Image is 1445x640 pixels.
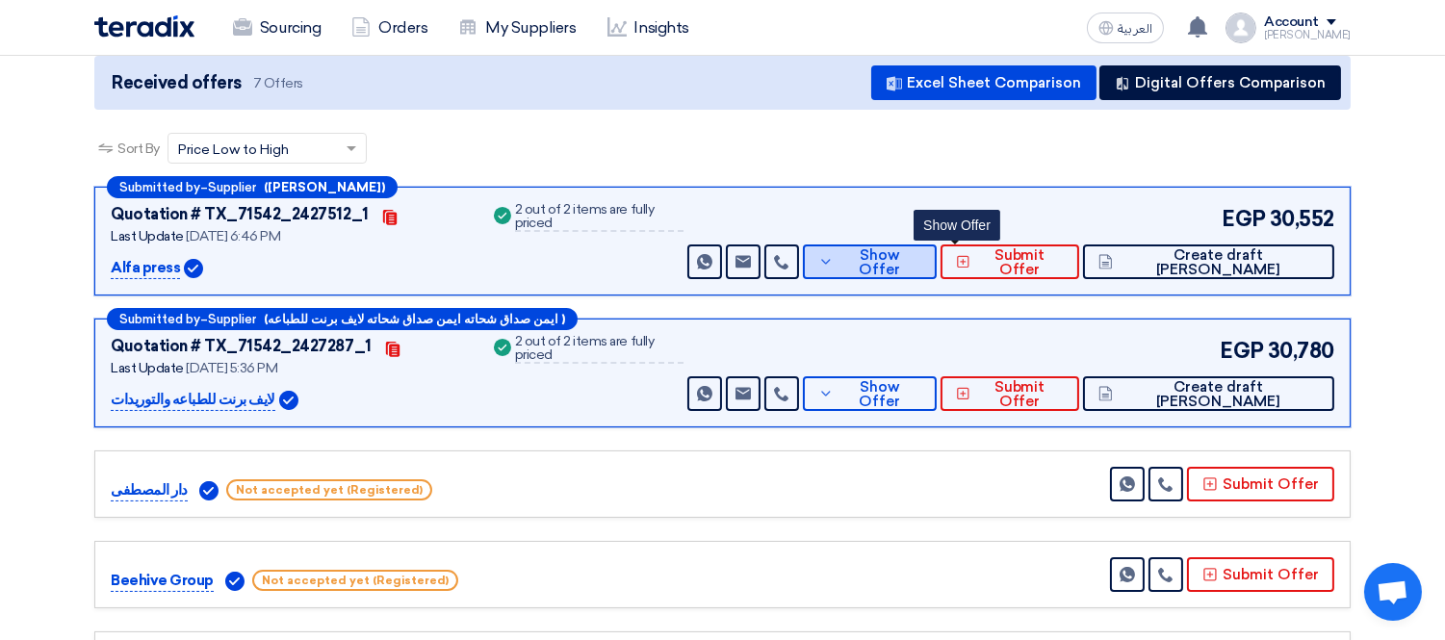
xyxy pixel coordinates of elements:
a: Insights [592,7,705,49]
span: Submitted by [119,313,200,325]
span: EGP [1222,203,1266,235]
span: 30,780 [1268,335,1334,367]
button: Create draft [PERSON_NAME] [1083,376,1334,411]
span: [DATE] 6:46 PM [186,228,280,244]
button: العربية [1087,13,1164,43]
p: Alfa press [111,257,180,280]
img: Teradix logo [94,15,194,38]
div: – [107,308,578,330]
span: Submit Offer [975,380,1064,409]
button: Submit Offer [1187,557,1334,592]
button: Show Offer [803,244,937,279]
img: Verified Account [279,391,298,410]
span: Submitted by [119,181,200,193]
div: Quotation # TX_71542_2427512_1 [111,203,369,226]
p: Beehive Group [111,570,214,593]
span: Show Offer [839,380,922,409]
span: Price Low to High [178,140,289,160]
span: Submit Offer [975,248,1064,277]
span: Last Update [111,228,184,244]
button: Submit Offer [1187,467,1334,501]
div: 2 out of 2 items are fully priced [515,335,684,364]
div: Show Offer [914,210,1000,241]
div: – [107,176,398,198]
button: Create draft [PERSON_NAME] [1083,244,1334,279]
button: Excel Sheet Comparison [871,65,1097,100]
span: 7 Offers [253,74,303,92]
div: Open chat [1364,563,1422,621]
span: Not accepted yet (Registered) [226,479,432,500]
button: Digital Offers Comparison [1099,65,1341,100]
p: لايف برنت للطباعه والتوريدات [111,389,275,412]
b: (ايمن صداق شحاته ايمن صداق شحاته لايف برنت للطباعه ) [264,313,565,325]
a: Sourcing [218,7,336,49]
button: Submit Offer [941,376,1079,411]
span: Create draft [PERSON_NAME] [1118,380,1319,409]
span: 30,552 [1270,203,1334,235]
img: profile_test.png [1226,13,1256,43]
p: دار المصطفى [111,479,188,502]
span: [DATE] 5:36 PM [186,360,277,376]
div: [PERSON_NAME] [1264,30,1351,40]
span: Sort By [117,139,160,159]
button: Submit Offer [941,244,1079,279]
span: Show Offer [839,248,922,277]
span: Not accepted yet (Registered) [252,570,458,591]
button: Show Offer [803,376,937,411]
img: Verified Account [199,481,219,500]
span: EGP [1220,335,1264,367]
span: Last Update [111,360,184,376]
img: Verified Account [184,259,203,278]
span: العربية [1118,22,1152,36]
span: Supplier [208,313,256,325]
span: Supplier [208,181,256,193]
a: My Suppliers [443,7,591,49]
div: 2 out of 2 items are fully priced [515,203,684,232]
span: Received offers [112,70,242,96]
div: Quotation # TX_71542_2427287_1 [111,335,372,358]
div: Account [1264,14,1319,31]
span: Create draft [PERSON_NAME] [1118,248,1319,277]
img: Verified Account [225,572,245,591]
a: Orders [336,7,443,49]
b: ([PERSON_NAME]) [264,181,385,193]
